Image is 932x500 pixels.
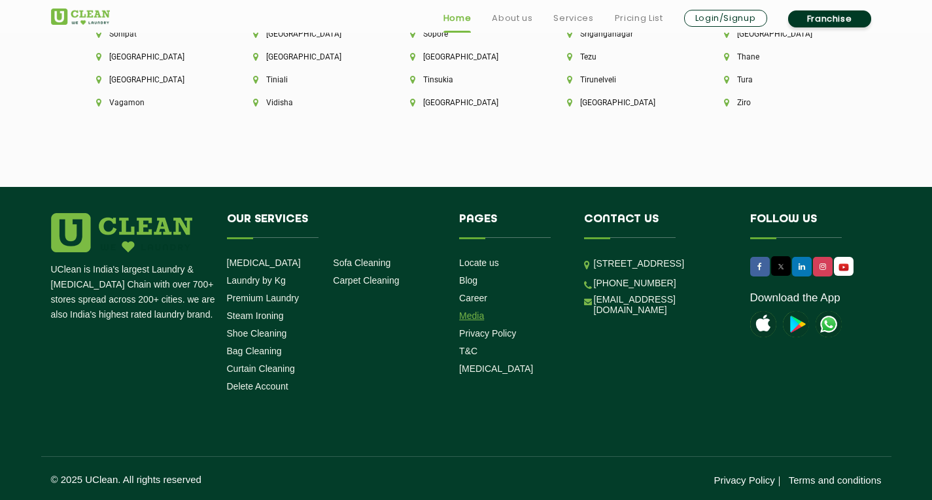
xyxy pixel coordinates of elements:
li: Sopore [410,29,523,39]
a: Privacy Policy [459,328,516,339]
a: [MEDICAL_DATA] [227,258,301,268]
h4: Pages [459,213,564,238]
a: About us [492,10,532,26]
a: Delete Account [227,381,288,392]
li: Sonipat [96,29,209,39]
h4: Our Services [227,213,440,238]
li: Ziro [724,98,837,107]
li: [GEOGRAPHIC_DATA] [96,52,209,61]
li: [GEOGRAPHIC_DATA] [410,52,523,61]
a: Media [459,310,484,321]
a: Terms and conditions [789,475,882,486]
a: [PHONE_NUMBER] [594,278,676,288]
a: Career [459,293,487,303]
li: [GEOGRAPHIC_DATA] [96,75,209,84]
a: Services [553,10,593,26]
a: Franchise [788,10,871,27]
li: [GEOGRAPHIC_DATA] [253,29,366,39]
li: Tura [724,75,837,84]
img: logo.png [51,213,192,252]
li: Tinsukia [410,75,523,84]
a: Locate us [459,258,499,268]
li: Tezu [567,52,680,61]
li: Vidisha [253,98,366,107]
a: T&C [459,346,477,356]
a: Pricing List [615,10,663,26]
p: UClean is India's largest Laundry & [MEDICAL_DATA] Chain with over 700+ stores spread across 200+... [51,262,217,322]
a: Curtain Cleaning [227,363,295,374]
a: [MEDICAL_DATA] [459,363,533,374]
a: Home [443,10,472,26]
a: Blog [459,275,477,286]
p: [STREET_ADDRESS] [594,256,731,271]
li: [GEOGRAPHIC_DATA] [253,52,366,61]
h4: Follow us [750,213,865,238]
a: [EMAIL_ADDRESS][DOMAIN_NAME] [594,294,731,315]
a: Bag Cleaning [227,346,282,356]
h4: Contact us [584,213,731,238]
a: Laundry by Kg [227,275,286,286]
a: Premium Laundry [227,293,300,303]
img: UClean Laundry and Dry Cleaning [51,8,110,25]
img: playstoreicon.png [783,311,809,337]
a: Sofa Cleaning [333,258,390,268]
li: Vagamon [96,98,209,107]
img: apple-icon.png [750,311,776,337]
li: Tirunelveli [567,75,680,84]
a: Login/Signup [684,10,767,27]
li: Tiniali [253,75,366,84]
li: [GEOGRAPHIC_DATA] [724,29,837,39]
li: [GEOGRAPHIC_DATA] [567,98,680,107]
img: UClean Laundry and Dry Cleaning [816,311,842,337]
a: Download the App [750,292,840,305]
img: UClean Laundry and Dry Cleaning [835,260,852,274]
li: [GEOGRAPHIC_DATA] [410,98,523,107]
a: Privacy Policy [714,475,774,486]
a: Carpet Cleaning [333,275,399,286]
a: Shoe Cleaning [227,328,287,339]
a: Steam Ironing [227,310,284,321]
p: © 2025 UClean. All rights reserved [51,474,466,485]
li: Thane [724,52,837,61]
li: Sriganganagar [567,29,680,39]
